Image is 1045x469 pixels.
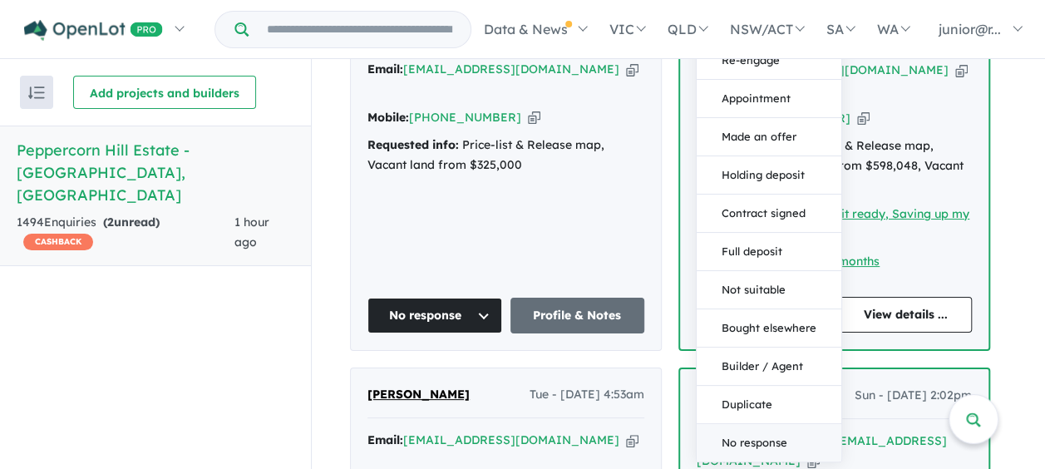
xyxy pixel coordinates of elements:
[528,109,540,126] button: Copy
[367,137,459,152] strong: Requested info:
[409,110,521,125] a: [PHONE_NUMBER]
[107,215,114,230] span: 2
[403,432,619,447] a: [EMAIL_ADDRESS][DOMAIN_NAME]
[403,62,619,77] a: [EMAIL_ADDRESS][DOMAIN_NAME]
[626,432,638,449] button: Copy
[367,62,403,77] strong: Email:
[697,271,841,309] button: Not suitable
[23,234,93,250] span: CASHBACK
[697,80,841,118] button: Appointment
[234,215,269,249] span: 1 hour ago
[697,233,841,271] button: Full deposit
[252,12,467,47] input: Try estate name, suburb, builder or developer
[697,156,841,195] button: Holding deposit
[697,433,947,468] a: [PERSON_NAME][EMAIL_ADDRESS][DOMAIN_NAME]
[367,387,470,402] span: [PERSON_NAME]
[955,62,968,79] button: Copy
[17,139,294,206] h5: Peppercorn Hill Estate - [GEOGRAPHIC_DATA] , [GEOGRAPHIC_DATA]
[530,385,644,405] span: Tue - [DATE] 4:53am
[17,213,234,253] div: 1494 Enquir ies
[367,432,403,447] strong: Email:
[697,348,841,386] button: Builder / Agent
[697,424,841,462] button: No response
[855,386,972,406] span: Sun - [DATE] 2:02pm
[697,118,841,156] button: Made an offer
[626,61,638,78] button: Copy
[697,42,841,80] button: Re-engage
[697,386,841,424] button: Duplicate
[73,76,256,109] button: Add projects and builders
[367,385,470,405] a: [PERSON_NAME]
[510,298,645,333] a: Profile & Notes
[697,309,841,348] button: Bought elsewhere
[697,195,841,233] button: Contract signed
[839,297,973,333] a: View details ...
[28,86,45,99] img: sort.svg
[367,110,409,125] strong: Mobile:
[939,21,1001,37] span: junior@r...
[103,215,160,230] strong: ( unread)
[367,136,644,175] div: Price-list & Release map, Vacant land from $325,000
[24,20,163,41] img: Openlot PRO Logo White
[367,298,502,333] button: No response
[857,110,870,127] button: Copy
